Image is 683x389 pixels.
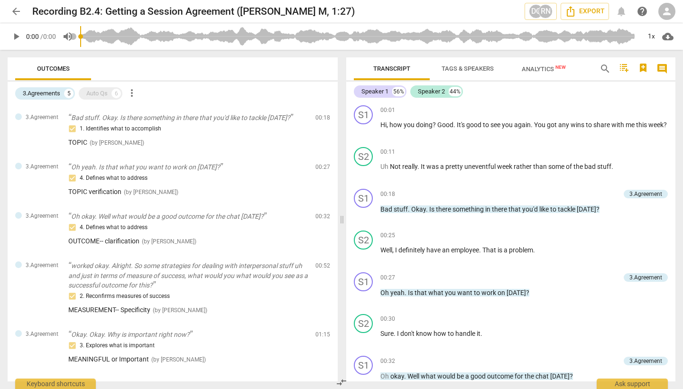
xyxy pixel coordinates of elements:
[497,163,514,170] span: week
[479,246,482,254] span: .
[68,261,308,290] p: worked okay. Alright. So some strategies for dealing with interpersonal stuff uh and just in term...
[550,372,570,380] span: [DATE]
[570,372,573,380] span: ?
[452,205,485,213] span: something
[68,355,149,363] span: MEANINGFUL or Important
[442,65,494,72] span: Tags & Speakers
[514,163,533,170] span: rather
[571,121,586,129] span: wins
[354,356,373,375] div: Change speaker
[10,6,22,17] span: arrow_back
[636,121,648,129] span: this
[507,289,526,296] span: [DATE]
[584,163,597,170] span: bad
[151,356,206,363] span: ( by [PERSON_NAME] )
[380,372,390,380] span: Filler word
[538,4,553,19] div: RN
[509,246,533,254] span: problem
[373,65,410,72] span: Transcript
[566,163,573,170] span: of
[390,289,405,296] span: yeah
[37,65,70,72] span: Outcomes
[636,61,651,76] button: Add Bookmark
[597,163,611,170] span: stuff
[485,205,492,213] span: in
[86,89,108,98] div: Auto Qs
[525,3,557,20] button: DGRN
[68,113,308,123] p: Bad stuff. Okay. Is there something in there that you'd like to tackle [DATE]?
[593,121,611,129] span: share
[23,89,60,98] div: 3.Agreements
[8,28,25,45] button: Play
[40,33,56,40] span: / 0:00
[315,213,330,221] span: 00:32
[315,163,330,171] span: 00:27
[416,330,434,337] span: know
[405,289,408,296] span: .
[415,289,428,296] span: that
[558,205,577,213] span: tackle
[354,314,373,333] div: Change speaker
[426,163,440,170] span: was
[404,372,407,380] span: .
[561,3,609,20] button: Export
[153,307,207,314] span: ( by [PERSON_NAME] )
[390,163,402,170] span: Not
[394,330,397,337] span: .
[395,246,398,254] span: I
[598,61,613,76] button: Search
[515,372,525,380] span: for
[354,147,373,166] div: Change speaker
[380,357,395,365] span: 00:32
[380,148,395,156] span: 00:11
[68,212,308,222] p: Oh okay. Well what would be a good outcome for the chat [DATE]?
[448,330,455,337] span: to
[407,372,421,380] span: Well
[380,190,395,198] span: 00:18
[68,306,150,314] span: MEASUREMENT-- Specificity
[32,6,355,18] h2: Recording B2.4: Getting a Session Agreement ([PERSON_NAME] M, 1:27)
[464,163,497,170] span: uneventful
[529,4,543,19] div: DG
[655,61,670,76] button: Show/Hide comments
[436,205,452,213] span: there
[474,289,481,296] span: to
[380,121,387,129] span: Hi
[539,205,550,213] span: like
[380,274,395,282] span: 00:27
[577,205,596,213] span: [DATE]
[596,205,600,213] span: ?
[514,121,531,129] span: again
[90,139,144,146] span: ( by [PERSON_NAME] )
[445,163,464,170] span: pretty
[637,6,648,17] span: help
[442,246,451,254] span: an
[525,372,535,380] span: the
[392,87,405,96] div: 56%
[390,372,404,380] span: okay
[124,189,178,195] span: ( by [PERSON_NAME] )
[508,205,522,213] span: that
[142,238,196,245] span: ( by [PERSON_NAME] )
[526,289,529,296] span: ?
[411,205,426,213] span: Okay
[434,330,448,337] span: how
[380,246,392,254] span: Well
[533,163,548,170] span: than
[555,65,566,70] span: New
[611,121,626,129] span: with
[402,163,417,170] span: really
[62,31,74,42] span: volume_up
[418,87,445,96] div: Speaker 2
[68,330,308,340] p: Okay. Okay. Why is important right now?
[548,163,566,170] span: some
[490,121,502,129] span: see
[59,28,76,45] button: Volume
[68,139,87,146] span: TOPIC
[498,289,507,296] span: on
[449,87,461,96] div: 44%
[380,163,390,170] span: Filler word
[26,261,58,269] span: 3.Agreement
[664,121,667,129] span: ?
[408,289,415,296] span: Is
